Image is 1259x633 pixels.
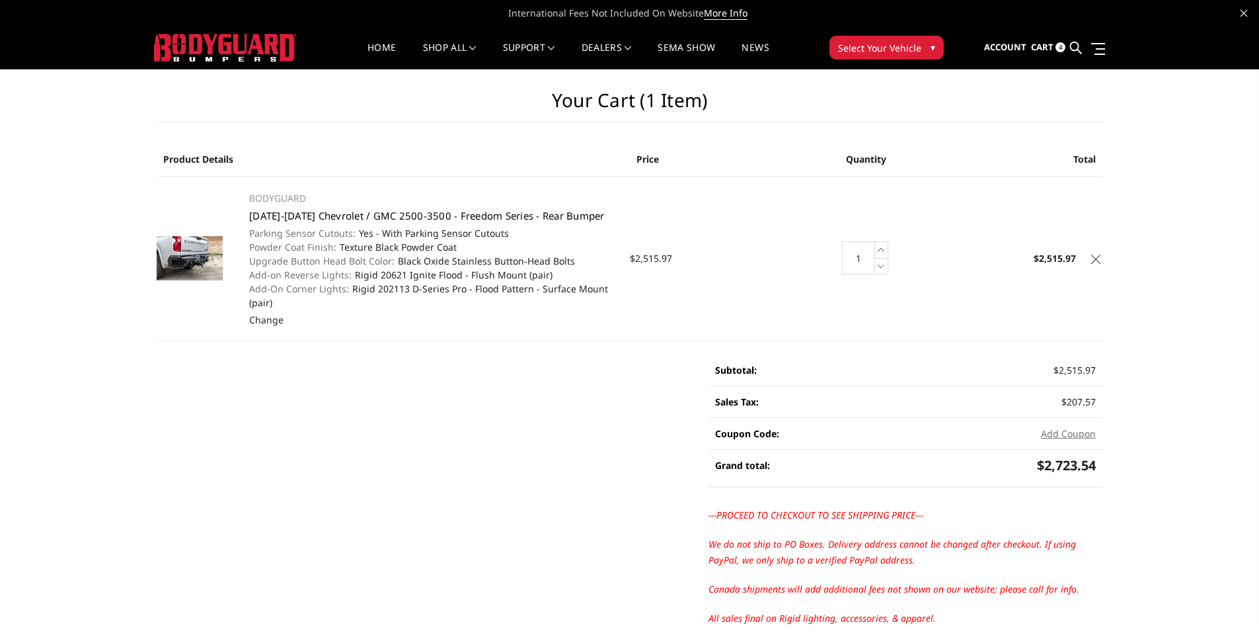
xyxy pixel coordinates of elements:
a: Change [249,314,284,326]
th: Quantity [787,142,945,177]
span: Cart [1031,41,1053,53]
a: Cart 4 [1031,30,1065,65]
th: Price [630,142,788,177]
a: Home [367,43,396,69]
a: Dealers [582,43,632,69]
p: BODYGUARD [249,190,615,206]
span: Select Your Vehicle [838,41,921,55]
iframe: Chat Widget [1193,570,1259,633]
dd: Texture Black Powder Coat [249,240,615,254]
th: Total [945,142,1103,177]
img: 2020-2025 Chevrolet / GMC 2500-3500 - Freedom Series - Rear Bumper [157,236,223,280]
h1: Your Cart (1 item) [157,89,1102,122]
button: Add Coupon [1041,427,1096,441]
dt: Powder Coat Finish: [249,240,336,254]
dd: Rigid 202113 D-Series Pro - Flood Pattern - Surface Mount (pair) [249,282,615,310]
dd: Rigid 20621 Ignite Flood - Flush Mount (pair) [249,268,615,282]
a: News [742,43,769,69]
a: [DATE]-[DATE] Chevrolet / GMC 2500-3500 - Freedom Series - Rear Bumper [249,209,605,222]
strong: Coupon Code: [715,427,779,440]
img: BODYGUARD BUMPERS [154,34,296,62]
dt: Upgrade Button Head Bolt Color: [249,254,395,268]
span: ▾ [931,40,935,54]
a: shop all [423,43,477,69]
dd: Yes - With Parking Sensor Cutouts [249,226,615,240]
span: $2,515.97 [630,252,672,265]
dd: Black Oxide Stainless Button-Head Bolts [249,254,615,268]
p: ---PROCEED TO CHECKOUT TO SEE SHIPPING PRICE--- [708,507,1102,523]
th: Product Details [157,142,630,177]
span: $2,723.54 [1037,456,1096,474]
a: SEMA Show [658,43,715,69]
strong: Subtotal: [715,364,757,376]
button: Select Your Vehicle [829,36,944,60]
a: More Info [704,7,747,20]
a: Account [984,30,1026,65]
strong: Sales Tax: [715,396,759,408]
span: $207.57 [1061,396,1096,408]
dt: Parking Sensor Cutouts: [249,226,356,240]
p: All sales final on Rigid lighting, accessories, & apparel. [708,611,1102,626]
a: Support [503,43,555,69]
strong: $2,515.97 [1034,252,1076,265]
dt: Add-on Reverse Lights: [249,268,352,282]
span: $2,515.97 [1053,364,1096,376]
dt: Add-On Corner Lights: [249,282,349,296]
strong: Grand total: [715,459,770,472]
p: Canada shipments will add additional fees not shown on our website; please call for info. [708,581,1102,597]
span: Account [984,41,1026,53]
p: We do not ship to PO Boxes. Delivery address cannot be changed after checkout. If using PayPal, w... [708,536,1102,568]
span: 4 [1055,42,1065,52]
